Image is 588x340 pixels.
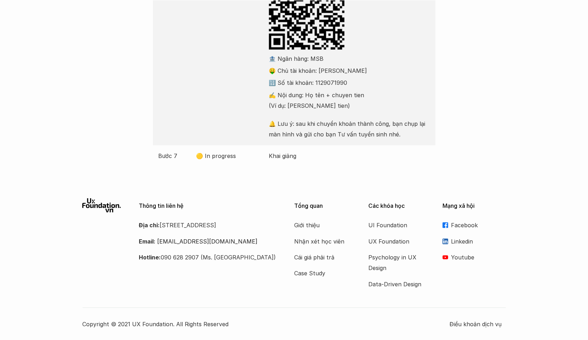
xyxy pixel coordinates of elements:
[443,203,506,209] p: Mạng xã hội
[82,319,450,329] p: Copyright © 2021 UX Foundation. All Rights Reserved
[196,151,265,161] p: 🟡 In progress
[269,77,430,88] p: 🔢 Số tài khoản: 1129071990
[450,319,506,329] a: Điều khoản dịch vụ
[368,279,425,289] a: Data-Driven Design
[139,238,155,245] strong: Email:
[368,252,425,274] a: Psychology in UX Design
[294,268,351,279] a: Case Study
[139,220,277,230] p: [STREET_ADDRESS]
[139,252,277,263] p: 090 628 2907 (Ms. [GEOGRAPHIC_DATA])
[158,151,193,161] p: Bước 7
[139,203,277,209] p: Thông tin liên hệ
[368,220,425,230] a: UI Foundation
[451,220,506,230] p: Facebook
[443,220,506,230] a: Facebook
[294,203,358,209] p: Tổng quan
[294,236,351,247] a: Nhận xét học viên
[443,236,506,247] a: Linkedin
[269,118,430,140] p: 🔔 Lưu ý: sau khi chuyển khoản thành công, bạn chụp lại màn hình và gửi cho bạn Tư vấn tuyển sinh ...
[269,151,430,161] p: Khai giảng
[368,203,432,209] p: Các khóa học
[368,236,425,247] a: UX Foundation
[451,236,506,247] p: Linkedin
[294,220,351,230] a: Giới thiệu
[269,90,430,111] p: ✍️ Nội dung: Họ tên + chuyen tien (Ví dụ: [PERSON_NAME] tien)
[139,222,160,229] strong: Địa chỉ:
[157,238,257,245] a: [EMAIL_ADDRESS][DOMAIN_NAME]
[451,252,506,263] p: Youtube
[139,254,161,261] strong: Hotline:
[269,53,430,64] p: 🏦 Ngân hàng: MSB
[269,65,430,76] p: 🤑 Chủ tài khoản: [PERSON_NAME]
[294,252,351,263] a: Cái giá phải trả
[443,252,506,263] a: Youtube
